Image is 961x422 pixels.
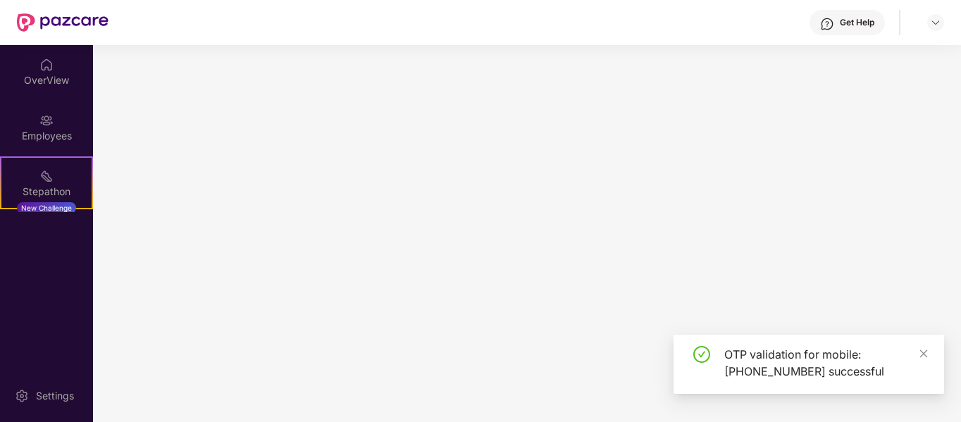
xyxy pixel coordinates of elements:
[17,13,108,32] img: New Pazcare Logo
[15,389,29,403] img: svg+xml;base64,PHN2ZyBpZD0iU2V0dGluZy0yMHgyMCIgeG1sbnM9Imh0dHA6Ly93d3cudzMub3JnLzIwMDAvc3ZnIiB3aW...
[17,202,76,213] div: New Challenge
[820,17,834,31] img: svg+xml;base64,PHN2ZyBpZD0iSGVscC0zMngzMiIgeG1sbnM9Imh0dHA6Ly93d3cudzMub3JnLzIwMDAvc3ZnIiB3aWR0aD...
[39,113,54,128] img: svg+xml;base64,PHN2ZyBpZD0iRW1wbG95ZWVzIiB4bWxucz0iaHR0cDovL3d3dy53My5vcmcvMjAwMC9zdmciIHdpZHRoPS...
[39,58,54,72] img: svg+xml;base64,PHN2ZyBpZD0iSG9tZSIgeG1sbnM9Imh0dHA6Ly93d3cudzMub3JnLzIwMDAvc3ZnIiB3aWR0aD0iMjAiIG...
[1,185,92,199] div: Stepathon
[724,346,927,380] div: OTP validation for mobile: [PHONE_NUMBER] successful
[693,346,710,363] span: check-circle
[32,389,78,403] div: Settings
[930,17,941,28] img: svg+xml;base64,PHN2ZyBpZD0iRHJvcGRvd24tMzJ4MzIiIHhtbG5zPSJodHRwOi8vd3d3LnczLm9yZy8yMDAwL3N2ZyIgd2...
[919,349,929,359] span: close
[39,169,54,183] img: svg+xml;base64,PHN2ZyB4bWxucz0iaHR0cDovL3d3dy53My5vcmcvMjAwMC9zdmciIHdpZHRoPSIyMSIgaGVpZ2h0PSIyMC...
[840,17,874,28] div: Get Help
